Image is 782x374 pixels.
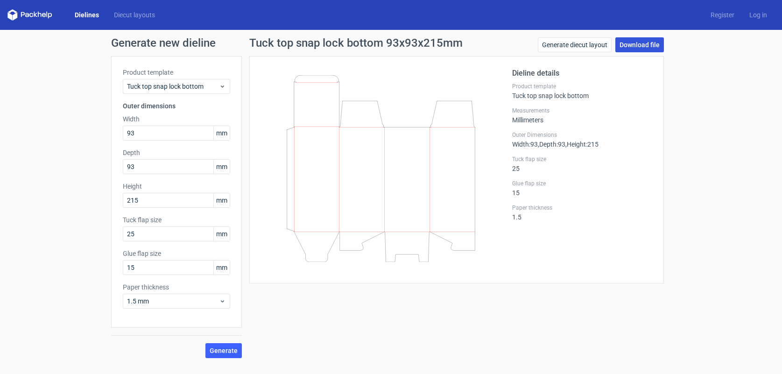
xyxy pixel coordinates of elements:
[123,182,230,191] label: Height
[512,83,652,90] label: Product template
[123,282,230,292] label: Paper thickness
[127,296,219,306] span: 1.5 mm
[742,10,775,20] a: Log in
[565,141,599,148] span: , Height : 215
[512,68,652,79] h2: Dieline details
[512,107,652,114] label: Measurements
[512,155,652,163] label: Tuck flap size
[512,204,652,221] div: 1.5
[213,261,230,275] span: mm
[512,204,652,212] label: Paper thickness
[127,82,219,91] span: Tuck top snap lock bottom
[123,215,230,225] label: Tuck flap size
[703,10,742,20] a: Register
[205,343,242,358] button: Generate
[213,160,230,174] span: mm
[512,180,652,187] label: Glue flap size
[111,37,671,49] h1: Generate new dieline
[123,114,230,124] label: Width
[512,155,652,172] div: 25
[538,37,612,52] a: Generate diecut layout
[67,10,106,20] a: Dielines
[512,107,652,124] div: Millimeters
[213,227,230,241] span: mm
[123,68,230,77] label: Product template
[512,180,652,197] div: 15
[512,141,538,148] span: Width : 93
[123,249,230,258] label: Glue flap size
[123,148,230,157] label: Depth
[210,347,238,354] span: Generate
[106,10,162,20] a: Diecut layouts
[538,141,565,148] span: , Depth : 93
[123,101,230,111] h3: Outer dimensions
[512,131,652,139] label: Outer Dimensions
[615,37,664,52] a: Download file
[213,126,230,140] span: mm
[213,193,230,207] span: mm
[512,83,652,99] div: Tuck top snap lock bottom
[249,37,463,49] h1: Tuck top snap lock bottom 93x93x215mm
